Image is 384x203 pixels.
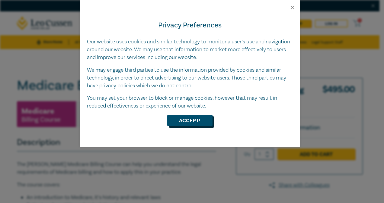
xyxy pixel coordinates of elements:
[87,66,293,90] p: We may engage third parties to use the information provided by cookies and similar technology, in...
[87,94,293,110] p: You may set your browser to block or manage cookies, however that may result in reduced effective...
[87,38,293,61] p: Our website uses cookies and similar technology to monitor a user’s use and navigation around our...
[167,115,213,126] button: Accept!
[290,5,295,10] button: Close
[87,20,293,31] h4: Privacy Preferences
